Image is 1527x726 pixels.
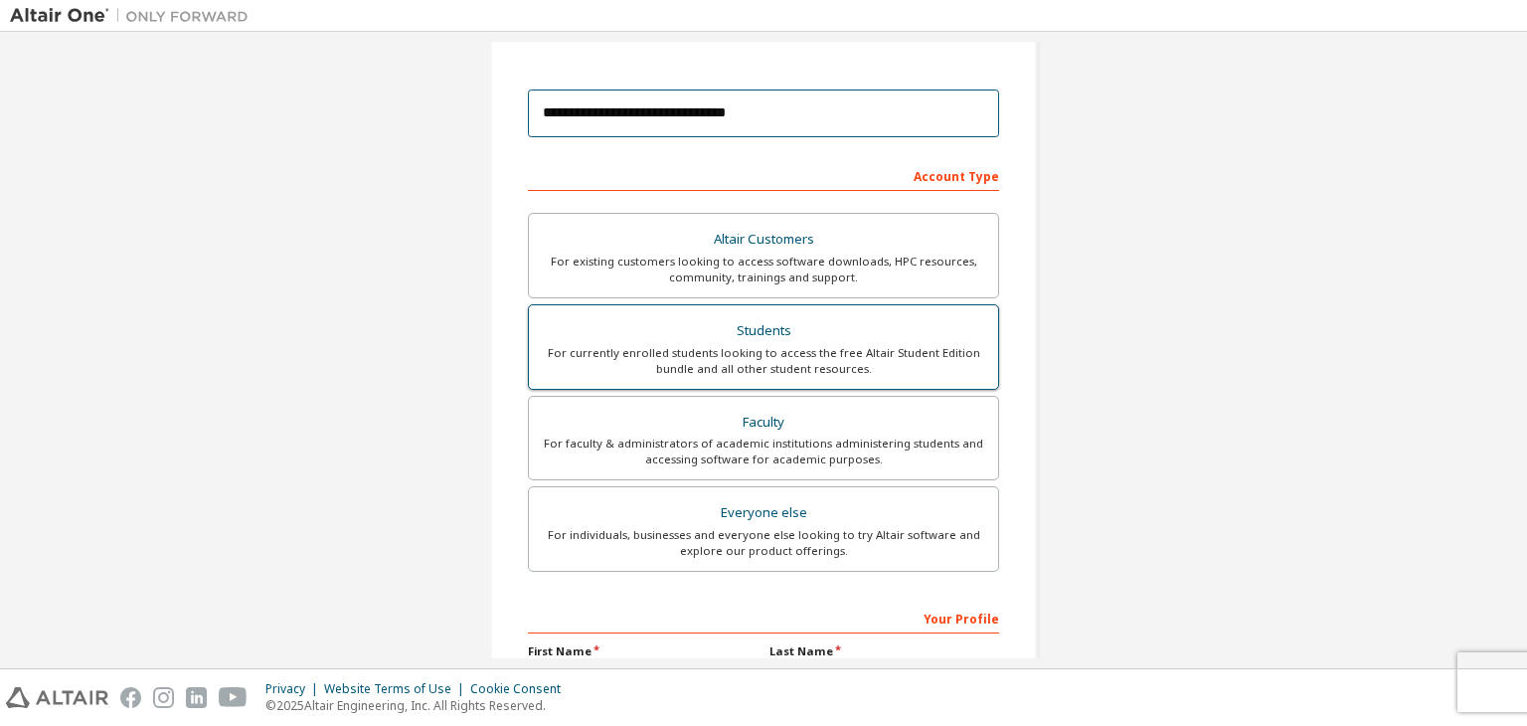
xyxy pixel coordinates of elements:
[541,499,986,527] div: Everyone else
[541,317,986,345] div: Students
[10,6,258,26] img: Altair One
[120,687,141,708] img: facebook.svg
[528,602,999,634] div: Your Profile
[541,254,986,285] div: For existing customers looking to access software downloads, HPC resources, community, trainings ...
[541,226,986,254] div: Altair Customers
[541,527,986,559] div: For individuals, businesses and everyone else looking to try Altair software and explore our prod...
[541,436,986,467] div: For faculty & administrators of academic institutions administering students and accessing softwa...
[541,345,986,377] div: For currently enrolled students looking to access the free Altair Student Edition bundle and all ...
[265,681,324,697] div: Privacy
[541,409,986,437] div: Faculty
[769,643,999,659] label: Last Name
[324,681,470,697] div: Website Terms of Use
[528,159,999,191] div: Account Type
[6,687,108,708] img: altair_logo.svg
[470,681,573,697] div: Cookie Consent
[186,687,207,708] img: linkedin.svg
[528,643,758,659] label: First Name
[153,687,174,708] img: instagram.svg
[219,687,248,708] img: youtube.svg
[265,697,573,714] p: © 2025 Altair Engineering, Inc. All Rights Reserved.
